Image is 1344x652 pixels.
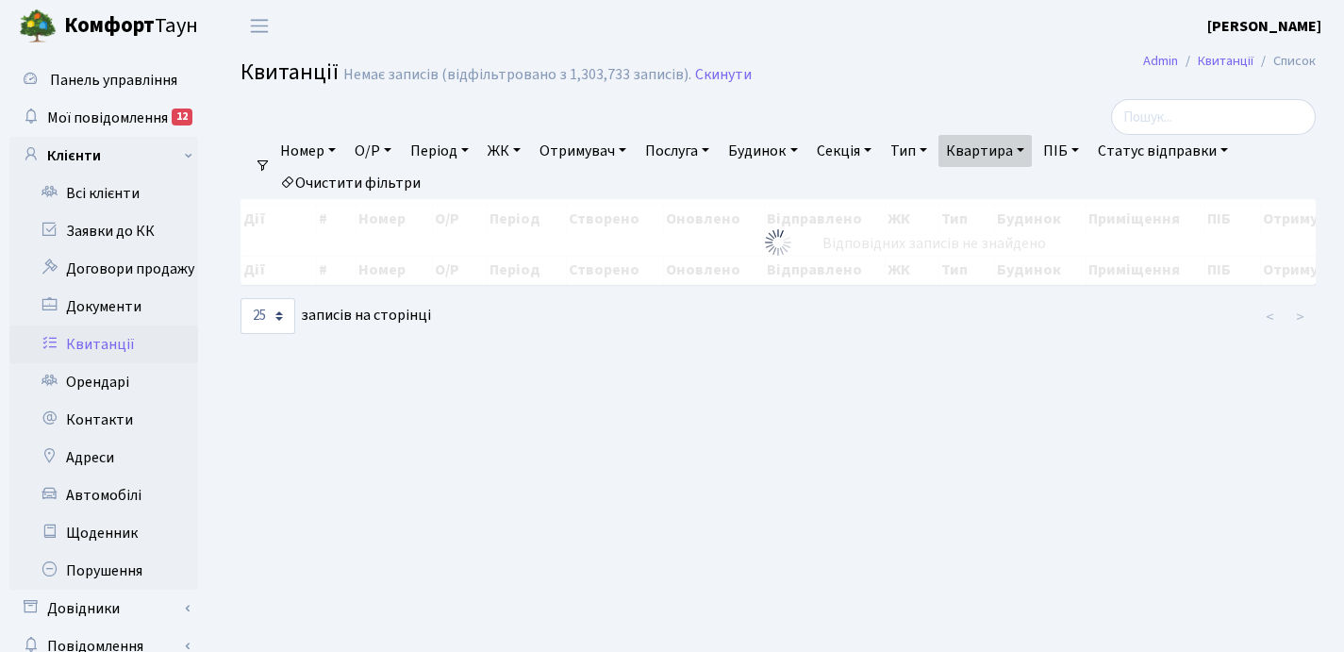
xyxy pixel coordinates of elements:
[9,288,198,326] a: Документи
[47,108,168,128] span: Мої повідомлення
[273,135,343,167] a: Номер
[883,135,935,167] a: Тип
[9,514,198,552] a: Щоденник
[480,135,528,167] a: ЖК
[938,135,1032,167] a: Квартира
[9,401,198,439] a: Контакти
[64,10,155,41] b: Комфорт
[403,135,476,167] a: Період
[236,10,283,42] button: Переключити навігацію
[9,476,198,514] a: Автомобілі
[1207,16,1321,37] b: [PERSON_NAME]
[9,590,198,627] a: Довідники
[343,66,691,84] div: Немає записів (відфільтровано з 1,303,733 записів).
[763,227,793,258] img: Обробка...
[50,70,177,91] span: Панель управління
[1198,51,1253,71] a: Квитанції
[9,552,198,590] a: Порушення
[695,66,752,84] a: Скинути
[241,56,339,89] span: Квитанції
[64,10,198,42] span: Таун
[347,135,399,167] a: О/Р
[241,298,431,334] label: записів на сторінці
[1090,135,1236,167] a: Статус відправки
[9,250,198,288] a: Договори продажу
[9,212,198,250] a: Заявки до КК
[9,326,198,363] a: Квитанції
[1143,51,1178,71] a: Admin
[9,175,198,212] a: Всі клієнти
[809,135,879,167] a: Секція
[1115,42,1344,81] nav: breadcrumb
[273,167,428,199] a: Очистити фільтри
[638,135,717,167] a: Послуга
[9,439,198,476] a: Адреси
[1036,135,1087,167] a: ПІБ
[172,109,192,125] div: 12
[9,363,198,401] a: Орендарі
[721,135,805,167] a: Будинок
[1111,99,1316,135] input: Пошук...
[9,137,198,175] a: Клієнти
[532,135,634,167] a: Отримувач
[1207,15,1321,38] a: [PERSON_NAME]
[1253,51,1316,72] li: Список
[9,99,198,137] a: Мої повідомлення12
[19,8,57,45] img: logo.png
[9,61,198,99] a: Панель управління
[241,298,295,334] select: записів на сторінці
